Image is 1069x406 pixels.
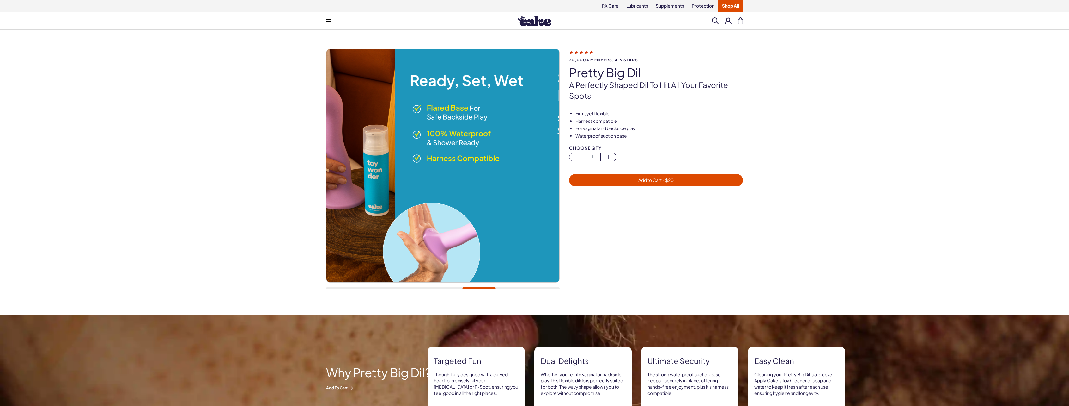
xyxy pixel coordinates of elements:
a: 20,000+ members, 4.9 stars [569,49,743,62]
img: Hello Cake [518,16,551,26]
span: Add to Cart [638,177,674,183]
img: pretty big dil [539,49,772,282]
li: For vaginal and backside play [575,125,743,132]
strong: Targeted fun [434,356,519,366]
img: pretty big dil [306,49,539,282]
strong: Easy clean [754,356,839,366]
div: Choose Qty [569,146,743,150]
span: 1 [585,153,600,160]
h2: Why Pretty Big Dil? [326,365,440,379]
p: Whether you're into vaginal or backside play, this flexible dildo is perfectly suited for both. T... [541,372,625,396]
span: Add to Cart [326,385,440,390]
button: Add to Cart - $20 [569,174,743,186]
span: 20,000+ members, 4.9 stars [569,58,743,62]
li: Waterproof suction base [575,133,743,139]
li: Harness compatible [575,118,743,124]
strong: Dual delights [541,356,625,366]
h1: pretty big dil [569,66,743,79]
p: The strong waterproof suction base keeps it securely in place, offering hands-free enjoyment, plu... [647,372,732,396]
p: A perfectly shaped Dil to hit all your favorite spots [569,80,743,101]
p: Cleaning your Pretty Big Dil is a breeze. Apply Cake's Toy Cleaner or soap and water to keep it f... [754,372,839,396]
strong: Ultimate security [647,356,732,366]
span: - $ 20 [662,177,674,183]
p: Thoughtfully designed with a curved head to precisely hit your [MEDICAL_DATA] or P-Spot, ensuring... [434,372,519,396]
li: Firm, yet flexible [575,110,743,117]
